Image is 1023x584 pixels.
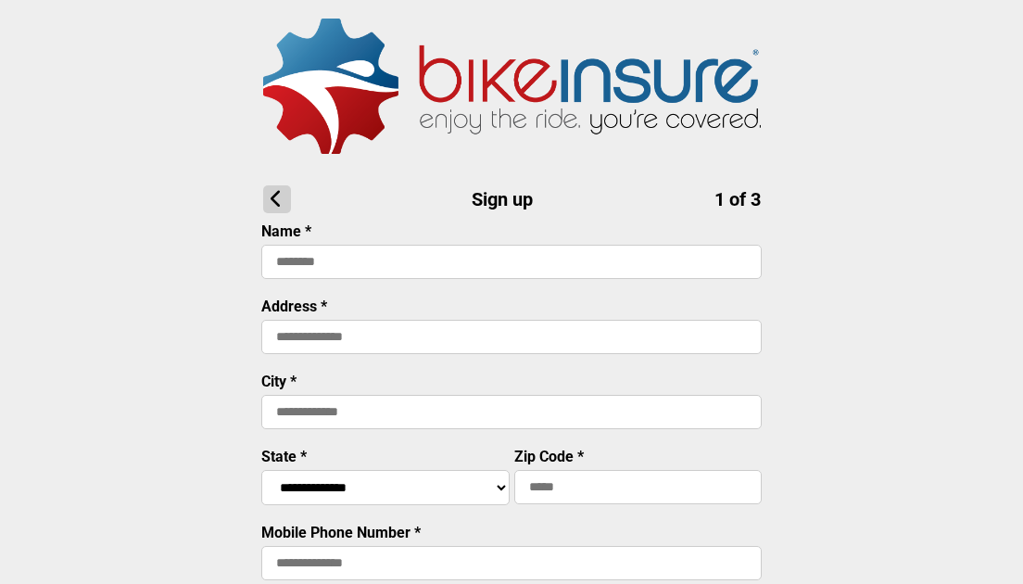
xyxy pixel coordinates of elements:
[263,185,761,213] h1: Sign up
[514,448,584,465] label: Zip Code *
[261,222,311,240] label: Name *
[261,448,307,465] label: State *
[261,373,297,390] label: City *
[261,524,421,541] label: Mobile Phone Number *
[261,298,327,315] label: Address *
[714,188,761,210] span: 1 of 3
